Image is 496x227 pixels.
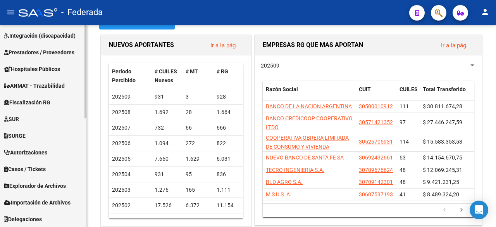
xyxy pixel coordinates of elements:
span: 41 [400,191,406,198]
span: 202507 [112,125,131,131]
span: $ 12.069.245,31 [423,167,462,173]
span: 48 [400,167,406,173]
datatable-header-cell: Total Transferido [420,81,474,107]
div: 1.094 [155,139,179,148]
div: 928 [217,92,241,101]
datatable-header-cell: # MT [183,63,214,89]
span: BANCO DE LA NACION ARGENTINA [266,103,352,109]
span: Importación de Archivos [4,198,71,207]
span: COOPERATIVA OBRERA LIMITADA DE CONSUMO Y VIVIENDA [266,135,349,150]
span: 202502 [112,202,131,208]
span: CUILES [400,86,418,92]
datatable-header-cell: # CUILES Nuevos [152,63,183,89]
span: Integración (discapacidad) [4,31,76,40]
span: 202509 [112,94,131,100]
span: BLD AGRO S.A. [266,179,303,185]
div: 1.629 [186,154,210,163]
span: 30692432661 [359,154,393,161]
span: $ 27.446.247,59 [423,119,462,125]
div: 931 [155,170,179,179]
span: Razón Social [266,86,298,92]
mat-icon: menu [6,7,15,17]
div: 1.276 [155,185,179,194]
span: Delegaciones [4,215,42,224]
span: # CUILES Nuevos [155,68,177,83]
button: Ir a la pág. [435,38,474,52]
span: Período Percibido [112,68,136,83]
span: 30525705931 [359,139,393,145]
span: Total Transferido [423,86,466,92]
span: Prestadores / Proveedores [4,48,74,57]
span: BANCO CREDICOOP COOPERATIVO LTDO [266,115,353,130]
span: # MT [186,68,198,75]
span: 202501 [112,218,131,224]
span: 48 [400,179,406,185]
mat-icon: person [480,7,490,17]
div: 822 [217,139,241,148]
span: 202506 [112,140,131,146]
span: 114 [400,139,409,145]
span: $ 9.421.231,25 [423,179,459,185]
div: 732 [155,123,179,132]
span: $ 30.811.674,28 [423,103,462,109]
span: 202503 [112,187,131,193]
span: 30500010912 [359,103,393,109]
datatable-header-cell: # RG [214,63,245,89]
div: 666 [217,123,241,132]
div: 17.526 [155,201,179,210]
span: CUIT [359,86,371,92]
div: 95 [186,170,210,179]
div: 836 [217,170,241,179]
span: TECRO INGENIERIA S.A. [266,167,324,173]
div: 6.372 [186,201,210,210]
span: $ 14.154.670,75 [423,154,462,161]
button: Ir a la pág. [204,38,243,52]
span: Fiscalización RG [4,98,50,107]
span: 202509 [261,62,279,69]
datatable-header-cell: CUIT [356,81,396,107]
div: 272 [186,139,210,148]
datatable-header-cell: Período Percibido [109,63,152,89]
div: 165 [186,185,210,194]
div: 1.111 [217,185,241,194]
datatable-header-cell: CUILES [396,81,420,107]
a: Ir a la pág. [441,42,468,49]
span: $ 15.583.353,53 [423,139,462,145]
div: 3 [186,92,210,101]
span: 30709676624 [359,167,393,173]
div: 6.031 [217,154,241,163]
span: 202504 [112,171,131,177]
span: 30571421352 [359,119,393,125]
div: 1.664 [217,108,241,117]
span: 63 [400,154,406,161]
a: Ir a la pág. [210,42,237,49]
div: 28 [186,108,210,117]
datatable-header-cell: Razón Social [263,81,356,107]
div: 1 [155,217,179,225]
span: 97 [400,119,406,125]
span: $ 8.489.324,20 [423,191,459,198]
span: NUEVOS APORTANTES [109,41,174,49]
span: Hospitales Públicos [4,65,60,73]
div: Open Intercom Messenger [470,201,488,219]
span: Autorizaciones [4,148,47,157]
span: EMPRESAS RG QUE MAS APORTAN [263,41,363,49]
div: 1 [217,217,241,225]
span: 30709142301 [359,179,393,185]
span: ANMAT - Trazabilidad [4,81,65,90]
span: Casos / Tickets [4,165,46,173]
span: M S U S. A. [266,191,291,198]
div: 66 [186,123,210,132]
span: - Federada [61,4,103,21]
span: NUEVO BANCO DE SANTA FE SA [266,154,344,161]
div: 11.154 [217,201,241,210]
span: 30607597193 [359,191,393,198]
span: 202505 [112,156,131,162]
a: go to previous page [437,206,452,215]
span: # RG [217,68,228,75]
div: 1.692 [155,108,179,117]
span: SUR [4,115,19,123]
div: 0 [186,217,210,225]
span: SURGE [4,132,26,140]
span: 202508 [112,109,131,115]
